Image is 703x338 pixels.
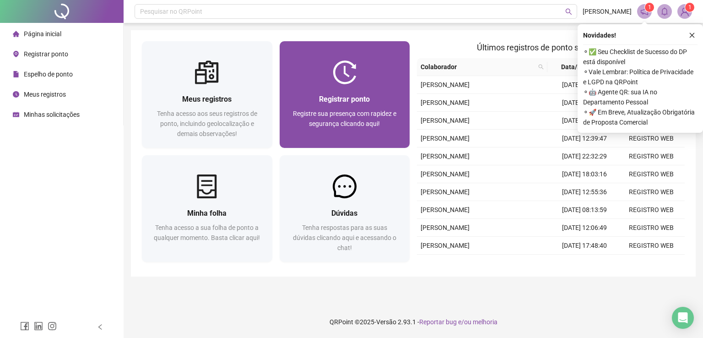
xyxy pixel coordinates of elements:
[618,130,685,147] td: REGISTRO WEB
[13,51,19,57] span: environment
[618,219,685,237] td: REGISTRO WEB
[551,183,618,201] td: [DATE] 12:55:36
[154,224,260,241] span: Tenha acesso a sua folha de ponto a qualquer momento. Basta clicar aqui!
[538,64,544,70] span: search
[24,111,80,118] span: Minhas solicitações
[618,165,685,183] td: REGISTRO WEB
[34,322,43,331] span: linkedin
[48,322,57,331] span: instagram
[421,99,470,106] span: [PERSON_NAME]
[551,112,618,130] td: [DATE] 22:00:05
[547,58,612,76] th: Data/Hora
[688,4,692,11] span: 1
[551,255,618,273] td: [DATE] 12:40:39
[421,81,470,88] span: [PERSON_NAME]
[618,201,685,219] td: REGISTRO WEB
[13,71,19,77] span: file
[20,322,29,331] span: facebook
[24,71,73,78] span: Espelho de ponto
[13,111,19,118] span: schedule
[685,3,694,12] sup: Atualize o seu contato no menu Meus Dados
[124,306,703,338] footer: QRPoint © 2025 - 2.93.1 -
[142,41,272,148] a: Meus registrosTenha acesso aos seus registros de ponto, incluindo geolocalização e demais observa...
[551,62,601,72] span: Data/Hora
[24,91,66,98] span: Meus registros
[421,135,470,142] span: [PERSON_NAME]
[660,7,669,16] span: bell
[618,255,685,273] td: REGISTRO WEB
[477,43,625,52] span: Últimos registros de ponto sincronizados
[640,7,649,16] span: notification
[421,117,470,124] span: [PERSON_NAME]
[583,30,616,40] span: Novidades !
[565,8,572,15] span: search
[182,95,232,104] span: Meus registros
[583,6,632,16] span: [PERSON_NAME]
[645,3,654,12] sup: 1
[583,67,698,87] span: ⚬ Vale Lembrar: Política de Privacidade e LGPD na QRPoint
[618,237,685,255] td: REGISTRO WEB
[157,110,257,137] span: Tenha acesso aos seus registros de ponto, incluindo geolocalização e demais observações!
[24,30,61,38] span: Página inicial
[551,237,618,255] td: [DATE] 17:48:40
[583,47,698,67] span: ⚬ ✅ Seu Checklist de Sucesso do DP está disponível
[551,165,618,183] td: [DATE] 18:03:16
[376,318,396,326] span: Versão
[583,107,698,127] span: ⚬ 🚀 Em Breve, Atualização Obrigatória de Proposta Comercial
[689,32,695,38] span: close
[331,209,357,218] span: Dúvidas
[648,4,651,11] span: 1
[97,324,103,330] span: left
[678,5,692,18] img: 84419
[421,170,470,178] span: [PERSON_NAME]
[421,153,470,160] span: [PERSON_NAME]
[551,201,618,219] td: [DATE] 08:13:59
[583,87,698,107] span: ⚬ 🤖 Agente QR: sua IA no Departamento Pessoal
[421,224,470,231] span: [PERSON_NAME]
[421,62,535,72] span: Colaborador
[293,224,396,251] span: Tenha respostas para as suas dúvidas clicando aqui e acessando o chat!
[142,155,272,262] a: Minha folhaTenha acesso a sua folha de ponto a qualquer momento. Basta clicar aqui!
[551,219,618,237] td: [DATE] 12:06:49
[672,307,694,329] div: Open Intercom Messenger
[319,95,370,104] span: Registrar ponto
[13,91,19,98] span: clock-circle
[421,242,470,249] span: [PERSON_NAME]
[13,31,19,37] span: home
[187,209,227,218] span: Minha folha
[618,183,685,201] td: REGISTRO WEB
[293,110,396,127] span: Registre sua presença com rapidez e segurança clicando aqui!
[24,50,68,58] span: Registrar ponto
[421,188,470,196] span: [PERSON_NAME]
[280,155,410,262] a: DúvidasTenha respostas para as suas dúvidas clicando aqui e acessando o chat!
[551,147,618,165] td: [DATE] 22:32:29
[551,94,618,112] td: [DATE] 08:11:14
[280,41,410,148] a: Registrar pontoRegistre sua presença com rapidez e segurança clicando aqui!
[551,130,618,147] td: [DATE] 12:39:47
[419,318,498,326] span: Reportar bug e/ou melhoria
[536,60,546,74] span: search
[421,206,470,213] span: [PERSON_NAME]
[618,147,685,165] td: REGISTRO WEB
[551,76,618,94] td: [DATE] 12:31:39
